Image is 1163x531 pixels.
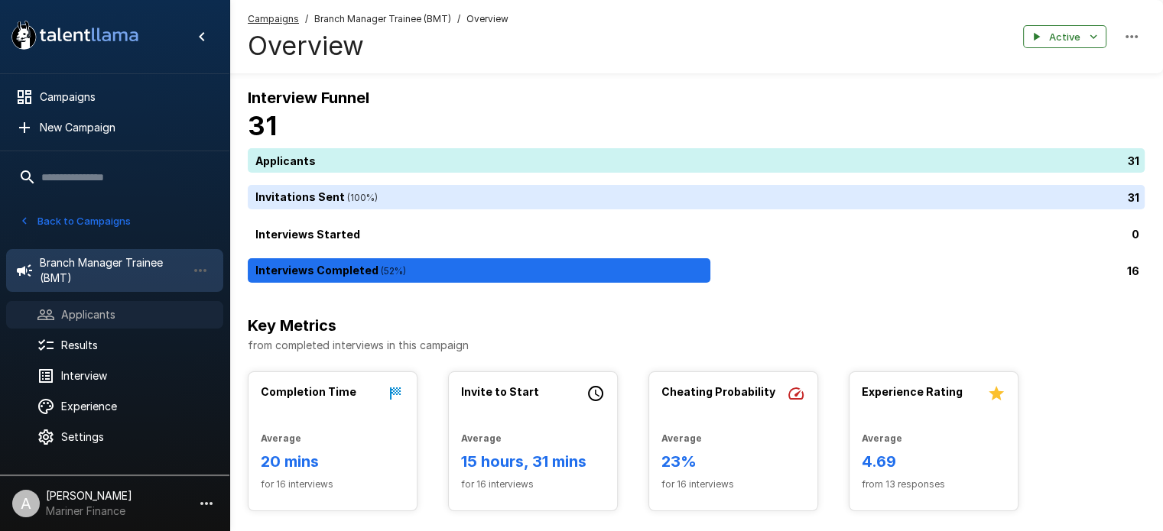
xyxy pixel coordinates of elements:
span: from 13 responses [862,477,1005,492]
span: for 16 interviews [461,477,605,492]
h6: 4.69 [862,449,1005,474]
span: / [457,11,460,27]
b: Cheating Probability [661,385,775,398]
span: Branch Manager Trainee (BMT) [314,11,451,27]
b: Completion Time [261,385,356,398]
p: 0 [1132,226,1139,242]
b: Average [661,432,702,444]
span: for 16 interviews [261,477,404,492]
span: / [305,11,308,27]
b: Average [461,432,502,444]
b: Average [862,432,902,444]
h6: 20 mins [261,449,404,474]
b: Experience Rating [862,385,963,398]
h4: Overview [248,30,508,62]
b: Invite to Start [461,385,539,398]
b: Average [261,432,301,444]
p: 16 [1127,263,1139,279]
b: Key Metrics [248,316,336,335]
p: 31 [1128,153,1139,169]
u: Campaigns [248,13,299,24]
span: for 16 interviews [661,477,805,492]
p: from completed interviews in this campaign [248,338,1145,353]
b: Interview Funnel [248,89,369,107]
button: Active [1023,25,1106,49]
span: Overview [466,11,508,27]
p: 31 [1128,189,1139,206]
h6: 23% [661,449,805,474]
b: 31 [248,110,277,141]
h6: 15 hours, 31 mins [461,449,605,474]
